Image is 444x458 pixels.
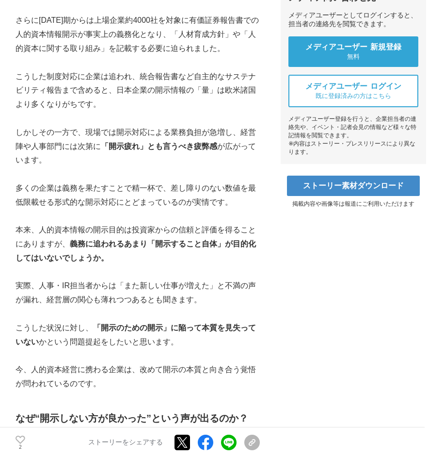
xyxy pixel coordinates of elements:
span: メディアユーザー 新規登録 [305,42,401,52]
div: メディアユーザー登録を行うと、企業担当者の連絡先や、イベント・記者会見の情報など様々な特記情報を閲覧できます。 ※内容はストーリー・プレスリリースにより異なります。 [288,115,418,156]
div: メディアユーザーとしてログインすると、担当者の連絡先を閲覧できます。 [288,11,418,29]
p: ストーリーをシェアする [88,439,163,447]
strong: 義務に追われるあまり「開示すること自体」が目的化してはいないでしょうか。 [16,240,256,262]
p: 本来、人的資本情報の開示目的は投資家からの信頼と評価を得ることにありますが、 [16,223,260,265]
p: 多くの企業は義務を果たすことで精一杯で、差し障りのない数値を最低限載せる形式的な開示対応にとどまっているのが実情です。 [16,181,260,210]
strong: 「開示疲れ」とも言うべき疲弊感 [101,142,217,150]
span: 既に登録済みの方はこちら [316,92,391,100]
p: さらに[DATE]期からは上場企業約4000社を対象に有価証券報告書での人的資本情報開示が事実上の義務化となり、「人材育成方針」や「人的資本に関する取り組み」を記載する必要に迫られました。 [16,14,260,55]
a: メディアユーザー ログイン 既に登録済みの方はこちら [288,75,418,107]
span: メディアユーザー ログイン [305,82,401,92]
strong: なぜ“開示しない方が良かった”という声が出るのか？ [16,413,248,424]
p: 2 [16,445,25,450]
p: しかしその一方で、現場では開示対応による業務負担が急増し、経営陣や人事部門には次第に が広がっています。 [16,126,260,167]
p: 掲載内容や画像等は報道にご利用いただけます [281,200,426,208]
a: メディアユーザー 新規登録 無料 [288,36,418,67]
p: こうした状況に対し、 かという問題提起をしたいと思います。 [16,321,260,349]
p: 今、人的資本経営に携わる企業は、改めて開示の本質と向き合う覚悟が問われているのです。 [16,363,260,391]
p: こうした制度対応に企業は追われ、統合報告書など自主的なサステナビリティ報告まで含めると、日本企業の開示情報の「量」は欧米諸国より多くなりがちです。 [16,70,260,112]
a: ストーリー素材ダウンロード [287,176,420,196]
strong: 「開示のための開示」に陥って本質を見失っていない [16,324,256,346]
span: 無料 [347,52,360,61]
p: 実際、人事・IR担当者からは「また新しい仕事が増えた」と不満の声が漏れ、経営層の関心も薄れつつあるとも聞きます。 [16,279,260,307]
